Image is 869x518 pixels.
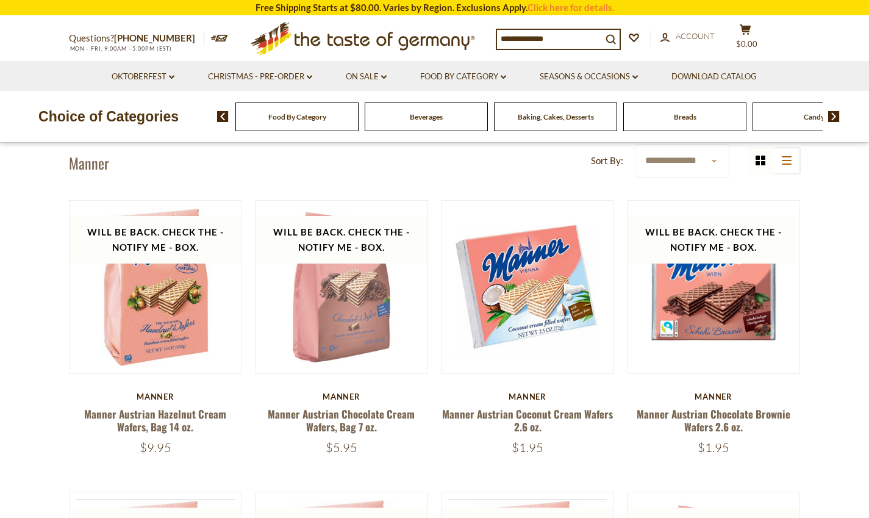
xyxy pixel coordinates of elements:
[674,112,696,121] a: Breads
[217,111,229,122] img: previous arrow
[512,440,543,455] span: $1.95
[69,154,109,172] h1: Manner
[698,440,729,455] span: $1.95
[442,406,613,434] a: Manner Austrian Coconut Cream Wafers 2.6 oz.
[208,70,312,84] a: Christmas - PRE-ORDER
[410,112,443,121] a: Beverages
[828,111,840,122] img: next arrow
[660,30,715,43] a: Account
[268,406,415,434] a: Manner Austrian Chocolate Cream Wafers, Bag 7 oz.
[627,392,801,401] div: Manner
[268,112,326,121] a: Food By Category
[326,440,357,455] span: $5.95
[69,392,243,401] div: Manner
[676,31,715,41] span: Account
[84,406,226,434] a: Manner Austrian Hazelnut Cream Wafers, Bag 14 oz.
[256,201,428,373] img: Manner Austrian Chocolate Cream Wafers, Bag 7 oz.
[591,153,623,168] label: Sort By:
[441,392,615,401] div: Manner
[70,201,242,373] img: Manner Cream Filled Hazelnut Wafers in Bag
[255,392,429,401] div: Manner
[671,70,757,84] a: Download Catalog
[736,39,757,49] span: $0.00
[804,112,824,121] a: Candy
[628,201,800,373] img: Manner Chocolate Brownie Wafers
[442,201,614,373] img: Manner Austrian Coconut Cream Wafers 2.6 oz.
[518,112,594,121] a: Baking, Cakes, Desserts
[69,31,204,46] p: Questions?
[728,24,764,54] button: $0.00
[540,70,638,84] a: Seasons & Occasions
[114,32,195,43] a: [PHONE_NUMBER]
[140,440,171,455] span: $9.95
[69,45,173,52] span: MON - FRI, 9:00AM - 5:00PM (EST)
[346,70,387,84] a: On Sale
[112,70,174,84] a: Oktoberfest
[420,70,506,84] a: Food By Category
[637,406,790,434] a: Manner Austrian Chocolate Brownie Wafers 2.6 oz.
[527,2,614,13] a: Click here for details.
